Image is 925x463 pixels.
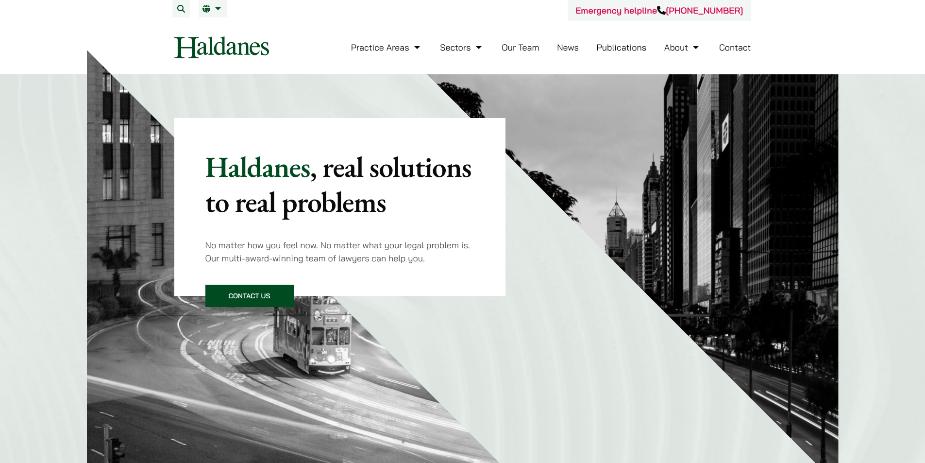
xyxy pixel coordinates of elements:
[351,42,422,53] a: Practice Areas
[205,149,475,219] p: Haldanes
[502,42,539,53] a: Our Team
[664,42,701,53] a: About
[205,285,294,307] a: Contact Us
[719,42,751,53] a: Contact
[174,36,269,58] img: Logo of Haldanes
[205,148,471,221] mark: , real solutions to real problems
[440,42,484,53] a: Sectors
[202,5,223,13] a: EN
[575,5,743,16] a: Emergency helpline[PHONE_NUMBER]
[597,42,647,53] a: Publications
[205,239,475,265] p: No matter how you feel now. No matter what your legal problem is. Our multi-award-winning team of...
[557,42,579,53] a: News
